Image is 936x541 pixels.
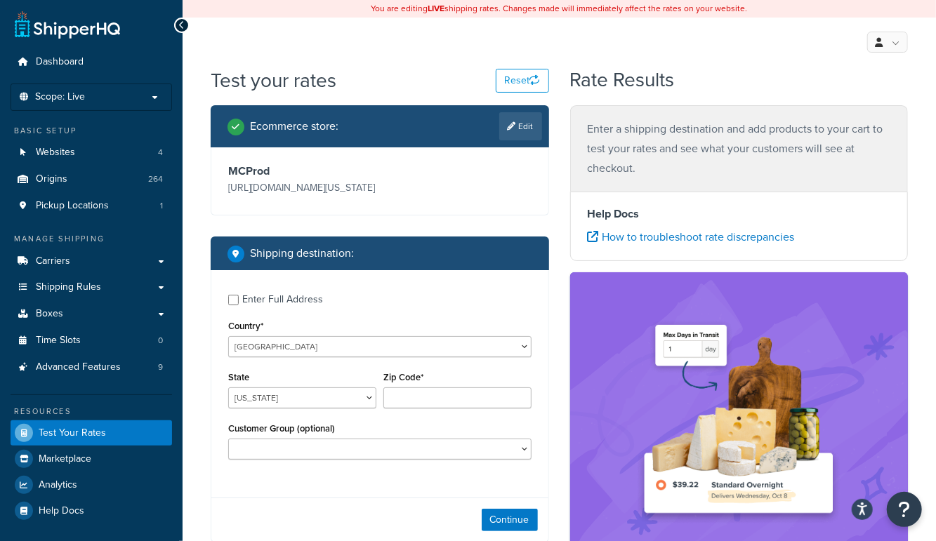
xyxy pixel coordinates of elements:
span: Pickup Locations [36,200,109,212]
a: Boxes [11,301,172,327]
label: Zip Code* [383,372,423,382]
li: Pickup Locations [11,193,172,219]
span: Boxes [36,308,63,320]
div: Basic Setup [11,125,172,137]
li: Time Slots [11,328,172,354]
input: Enter Full Address [228,295,239,305]
a: Marketplace [11,446,172,472]
span: Analytics [39,479,77,491]
a: Edit [499,112,542,140]
a: Shipping Rules [11,274,172,300]
a: How to troubleshoot rate discrepancies [588,229,795,245]
li: Websites [11,140,172,166]
span: Help Docs [39,505,84,517]
span: Dashboard [36,56,84,68]
span: 1 [160,200,163,212]
label: State [228,372,249,382]
span: Carriers [36,255,70,267]
span: Test Your Rates [39,427,106,439]
b: LIVE [428,2,445,15]
span: Websites [36,147,75,159]
span: Marketplace [39,453,91,465]
div: Enter Full Address [242,290,323,309]
span: Scope: Live [35,91,85,103]
a: Time Slots0 [11,328,172,354]
a: Test Your Rates [11,420,172,446]
button: Reset [496,69,549,93]
a: Analytics [11,472,172,497]
span: Advanced Features [36,361,121,373]
a: Help Docs [11,498,172,523]
li: Origins [11,166,172,192]
h2: Rate Results [569,69,674,91]
span: 4 [158,147,163,159]
h2: Ecommerce store : [250,120,338,133]
h2: Shipping destination : [250,247,354,260]
label: Customer Group (optional) [228,423,335,434]
li: Advanced Features [11,354,172,380]
label: Country* [228,321,263,331]
button: Open Resource Center [887,492,922,527]
p: Enter a shipping destination and add products to your cart to test your rates and see what your c... [588,119,891,178]
span: 264 [148,173,163,185]
h3: MCProd [228,164,376,178]
div: Resources [11,406,172,418]
h1: Test your rates [211,67,336,94]
a: Dashboard [11,49,172,75]
p: [URL][DOMAIN_NAME][US_STATE] [228,178,376,198]
a: Origins264 [11,166,172,192]
a: Websites4 [11,140,172,166]
span: 9 [158,361,163,373]
div: Manage Shipping [11,233,172,245]
button: Continue [482,509,538,531]
a: Advanced Features9 [11,354,172,380]
a: Pickup Locations1 [11,193,172,219]
span: Origins [36,173,67,185]
span: Time Slots [36,335,81,347]
a: Carriers [11,248,172,274]
span: 0 [158,335,163,347]
span: Shipping Rules [36,281,101,293]
h4: Help Docs [588,206,891,222]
